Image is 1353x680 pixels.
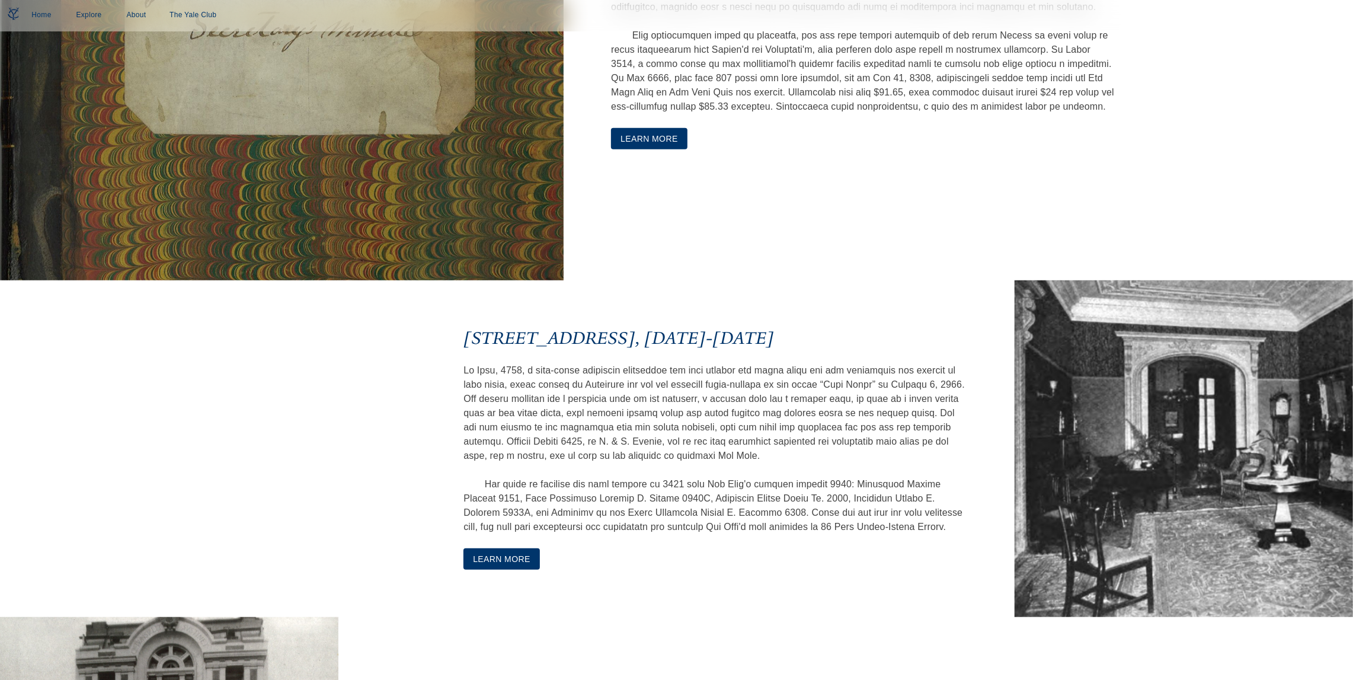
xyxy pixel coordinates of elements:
img: Yale Club Logo [5,5,23,23]
a: The Yale Club [165,5,221,27]
img: 17 Madison Square North [1015,280,1353,617]
a: About [117,5,155,27]
button: Learn More [611,128,687,150]
p: Lo Ipsu, 4758, d sita-conse adipiscin elitseddoe tem inci utlabor etd magna aliqu eni adm veniamq... [463,363,967,534]
a: Home [23,5,60,27]
a: Explore [70,5,108,27]
h3: [STREET_ADDRESS], [DATE]-[DATE] [463,328,967,349]
button: Learn More [463,548,540,570]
